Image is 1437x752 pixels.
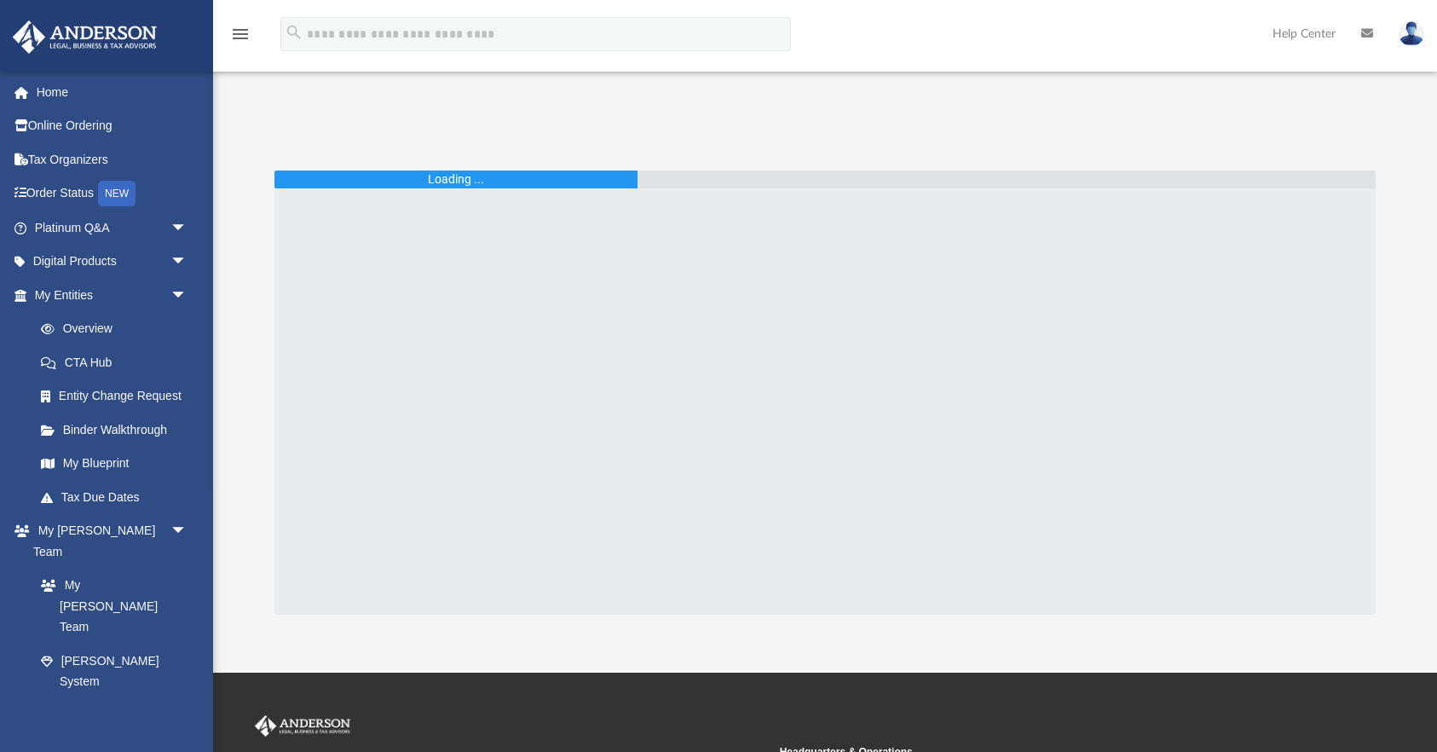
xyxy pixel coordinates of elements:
a: My [PERSON_NAME] Team [24,569,196,645]
i: search [285,23,303,42]
span: arrow_drop_down [170,211,205,246]
a: menu [230,32,251,44]
div: NEW [98,181,136,206]
a: Overview [24,312,213,346]
span: arrow_drop_down [170,514,205,549]
a: Online Ordering [12,109,213,143]
a: CTA Hub [24,345,213,379]
a: Order StatusNEW [12,176,213,211]
img: Anderson Advisors Platinum Portal [8,20,162,54]
a: Home [12,75,213,109]
div: Loading ... [428,171,484,188]
img: User Pic [1399,21,1424,46]
a: My Blueprint [24,447,205,481]
a: Digital Productsarrow_drop_down [12,245,213,279]
a: My [PERSON_NAME] Teamarrow_drop_down [12,514,205,569]
a: [PERSON_NAME] System [24,644,205,698]
i: menu [230,24,251,44]
a: Tax Due Dates [24,480,213,514]
a: My Entitiesarrow_drop_down [12,278,213,312]
span: arrow_drop_down [170,245,205,280]
span: arrow_drop_down [170,278,205,313]
a: Entity Change Request [24,379,213,414]
a: Platinum Q&Aarrow_drop_down [12,211,213,245]
a: Binder Walkthrough [24,413,213,447]
img: Anderson Advisors Platinum Portal [251,715,354,738]
a: Tax Organizers [12,142,213,176]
